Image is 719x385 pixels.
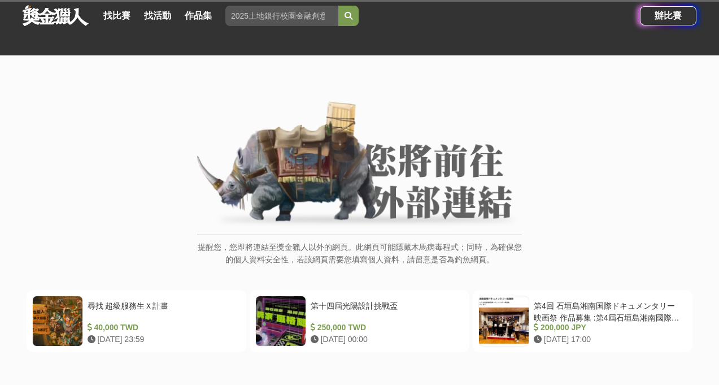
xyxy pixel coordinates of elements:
div: 第4回 石垣島湘南国際ドキュメンタリー映画祭 作品募集 :第4屆石垣島湘南國際紀錄片電影節作品徵集 [534,300,682,322]
a: 找活動 [140,8,176,24]
div: [DATE] 00:00 [311,334,459,345]
div: 尋找 超級服務生Ｘ計畫 [88,300,236,322]
a: 辦比賽 [640,6,696,25]
div: [DATE] 17:00 [534,334,682,345]
div: [DATE] 23:59 [88,334,236,345]
a: 作品集 [180,8,216,24]
a: 第十四屆光陽設計挑戰盃 250,000 TWD [DATE] 00:00 [250,290,469,352]
img: External Link Banner [197,101,522,229]
a: 尋找 超級服務生Ｘ計畫 40,000 TWD [DATE] 23:59 [27,290,246,352]
p: 提醒您，您即將連結至獎金獵人以外的網頁。此網頁可能隱藏木馬病毒程式；同時，為確保您的個人資料安全性，若該網頁需要您填寫個人資料，請留意是否為釣魚網頁。 [197,241,522,278]
a: 找比賽 [99,8,135,24]
a: 第4回 石垣島湘南国際ドキュメンタリー映画祭 作品募集 :第4屆石垣島湘南國際紀錄片電影節作品徵集 200,000 JPY [DATE] 17:00 [473,290,692,352]
div: 40,000 TWD [88,322,236,334]
div: 250,000 TWD [311,322,459,334]
input: 2025土地銀行校園金融創意挑戰賽：從你出發 開啟智慧金融新頁 [225,6,338,26]
div: 第十四屆光陽設計挑戰盃 [311,300,459,322]
div: 200,000 JPY [534,322,682,334]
